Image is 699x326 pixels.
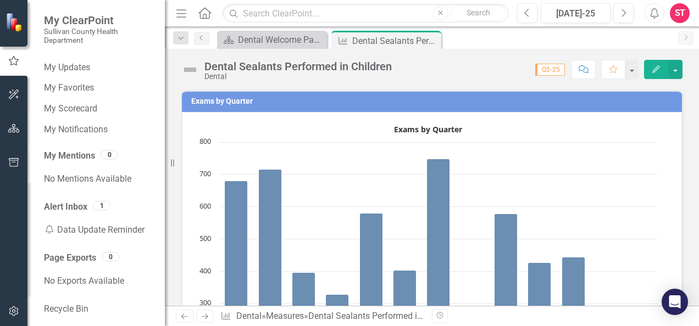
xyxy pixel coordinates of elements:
text: 500 [199,233,211,243]
text: Exams by Quarter [394,124,463,134]
a: Recycle Bin [44,303,154,316]
a: Dental Welcome Page [220,33,324,47]
a: My Notifications [44,123,154,136]
a: My Updates [44,61,154,74]
span: Q2-25 [535,64,565,76]
button: [DATE]-25 [541,3,611,23]
text: 600 [199,201,211,211]
img: Not Defined [181,61,199,78]
text: 300 [199,297,211,307]
div: Dental Sealants Performed in Children [204,60,392,72]
button: Search [451,5,506,21]
div: [DATE]-25 [545,7,607,20]
div: Dental Welcome Page [238,33,324,47]
a: Measures [266,311,304,321]
div: Open Intercom Messenger [662,289,688,315]
div: Dental Sealants Performed in Children [352,34,439,48]
text: 700 [199,168,211,178]
text: 400 [199,266,211,276]
a: Alert Inbox [44,201,87,213]
text: 800 [199,136,211,146]
a: My Favorites [44,82,154,94]
a: Dental [236,311,262,321]
small: Sullivan County Health Department [44,27,154,45]
div: Dental Sealants Performed in Children [308,311,456,321]
h3: Exams by Quarter [191,97,676,105]
a: My Scorecard [44,103,154,115]
span: Search [467,8,490,17]
div: 1 [93,201,110,210]
div: Data Update Reminder [44,219,154,241]
div: » » [220,310,424,323]
div: No Mentions Available [44,168,154,190]
div: Dental [204,72,392,81]
span: My ClearPoint [44,14,154,27]
div: 0 [101,150,118,160]
a: Page Exports [44,252,96,265]
button: ST [670,3,690,23]
div: 0 [102,252,119,261]
input: Search ClearPoint... [223,4,509,23]
img: ClearPoint Strategy [5,12,25,32]
div: No Exports Available [44,270,154,292]
a: My Mentions [44,150,95,162]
